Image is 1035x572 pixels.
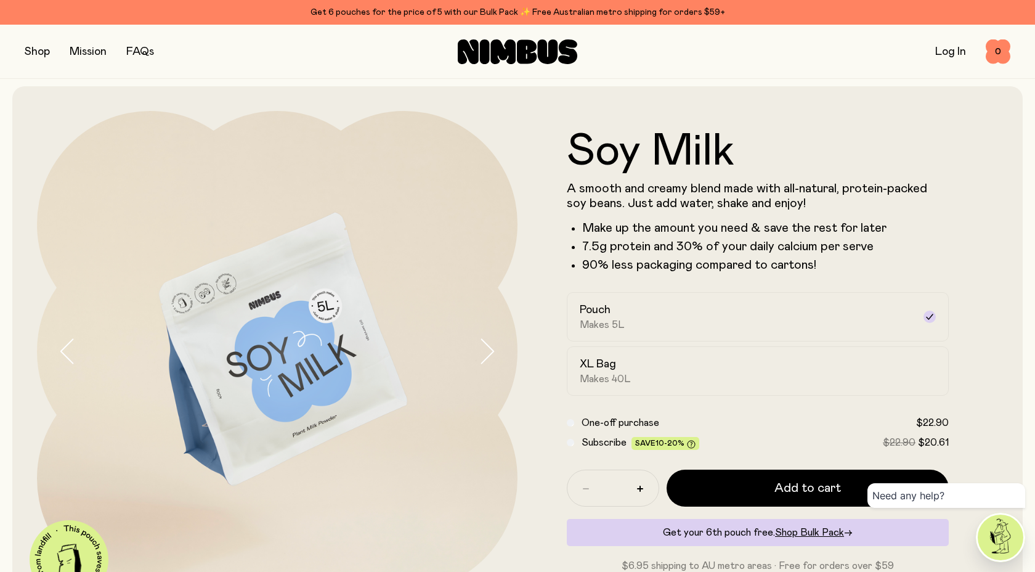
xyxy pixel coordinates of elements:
span: One-off purchase [582,418,659,428]
span: Subscribe [582,438,627,447]
a: FAQs [126,46,154,57]
li: 7.5g protein and 30% of your daily calcium per serve [582,239,949,254]
span: 10-20% [655,439,684,447]
p: A smooth and creamy blend made with all-natural, protein-packed soy beans. Just add water, shake ... [567,181,949,211]
span: Makes 5L [580,319,625,331]
a: Mission [70,46,107,57]
li: Make up the amount you need & save the rest for later [582,221,949,235]
div: Need any help? [867,483,1025,508]
span: $20.61 [918,438,949,447]
span: $22.90 [916,418,949,428]
span: Shop Bulk Pack [775,528,844,537]
button: Add to cart [667,470,949,507]
span: Save [635,439,696,449]
p: 90% less packaging compared to cartons! [582,258,949,272]
h1: Soy Milk [567,129,949,174]
span: Makes 40L [580,373,631,385]
span: Add to cart [774,480,841,497]
img: agent [978,515,1023,560]
h2: Pouch [580,303,611,317]
a: Shop Bulk Pack→ [775,528,853,537]
button: 0 [986,39,1010,64]
a: Log In [935,46,966,57]
span: $22.90 [883,438,915,447]
h2: XL Bag [580,357,616,372]
div: Get 6 pouches for the price of 5 with our Bulk Pack ✨ Free Australian metro shipping for orders $59+ [25,5,1010,20]
div: Get your 6th pouch free. [567,519,949,546]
